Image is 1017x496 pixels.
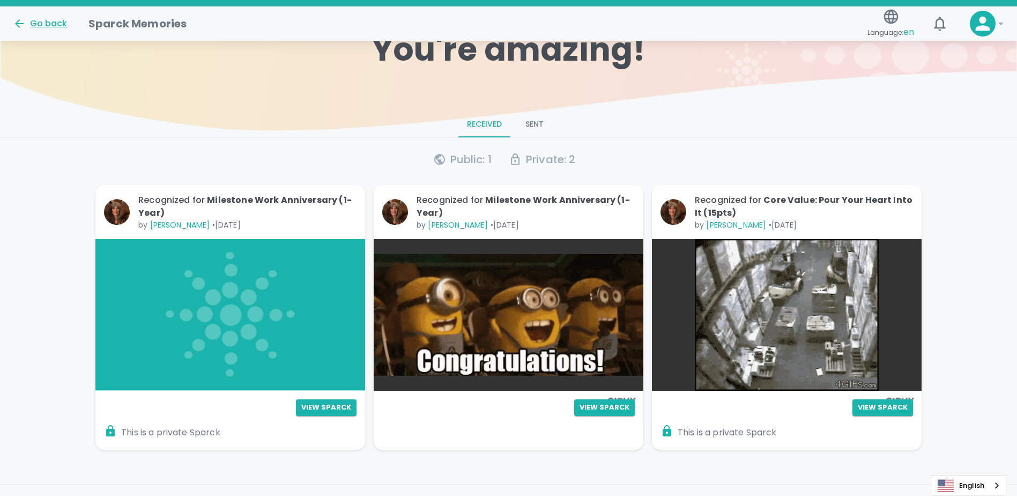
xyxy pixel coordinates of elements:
p: by • [DATE] [417,220,635,230]
img: hTP0vmuDHehEI [652,239,922,391]
p: Recognized for [695,194,913,220]
span: Milestone Work Anniversary (1-Year) [417,194,630,219]
div: No media [95,239,365,391]
a: [PERSON_NAME] [150,220,210,230]
button: View Sparck [852,399,913,416]
div: Public : 1 [433,151,492,168]
a: [PERSON_NAME] [428,220,488,230]
a: [PERSON_NAME] [706,220,766,230]
p: by • [DATE] [695,220,913,230]
img: Picture of Louann VanVoorhis [660,199,686,225]
span: en [903,26,914,38]
span: This is a private Sparck [104,425,220,441]
button: View Sparck [574,399,635,416]
img: Picture of Louann VanVoorhis [104,199,130,225]
a: English [932,476,1006,495]
img: 3oz9ZE2Oo9zRC [374,239,643,391]
button: Sent [510,112,559,137]
p: Recognized for [138,194,357,220]
button: View Sparck [296,399,357,416]
button: Go back [13,17,67,30]
div: Private : 2 [509,151,576,168]
span: This is a private Sparck [660,425,777,441]
p: by • [DATE] [138,220,357,230]
span: Core Value: Pour Your Heart Into It (15pts) [695,194,912,219]
span: Milestone Work Anniversary (1-Year) [138,194,352,219]
div: Language [932,475,1006,496]
button: Received [458,112,510,137]
h1: Sparck Memories [88,15,187,32]
p: Recognized for [417,194,635,220]
aside: Language selected: English [932,475,1006,496]
img: Powered by GIPHY [853,397,917,404]
span: Language: [867,25,914,40]
img: Powered by GIPHY [575,397,639,404]
img: Picture of Louann VanVoorhis [382,199,408,225]
button: Language:en [863,5,918,43]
